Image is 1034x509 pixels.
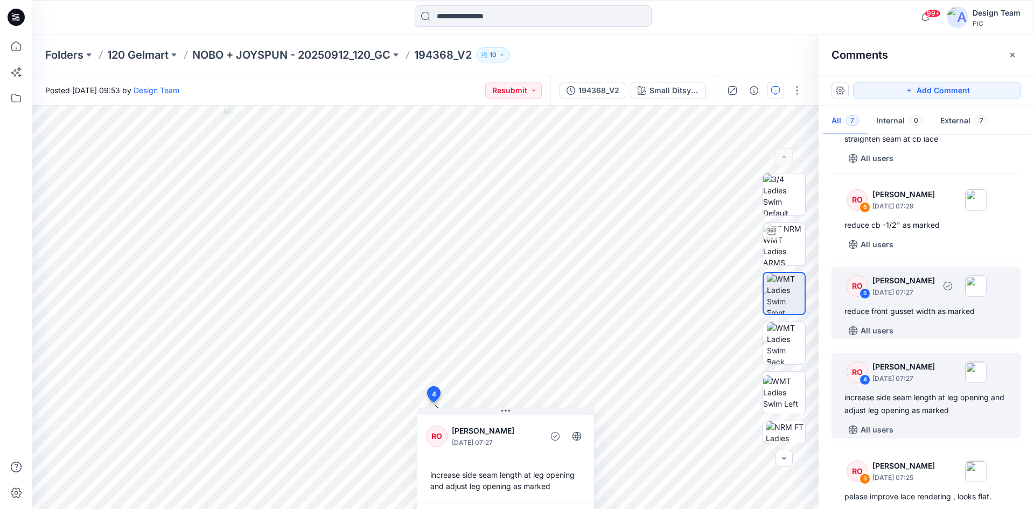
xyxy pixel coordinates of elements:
img: TT NRM WMT Ladies ARMS DOWN [763,223,805,265]
p: 10 [490,49,497,61]
button: 10 [476,47,510,62]
a: Folders [45,47,83,62]
button: All [823,108,868,135]
button: External [932,108,997,135]
p: All users [861,324,893,337]
div: RO [847,461,868,482]
button: All users [844,322,898,339]
button: 194368_V2 [560,82,626,99]
p: [DATE] 07:27 [872,373,935,384]
p: [DATE] 07:29 [872,201,935,212]
span: Posted [DATE] 09:53 by [45,85,179,96]
div: RO [847,189,868,211]
div: Small Ditsy [PERSON_NAME] _Plum Candy [649,85,699,96]
div: 3 [860,473,870,484]
p: [PERSON_NAME] [872,188,935,201]
span: 0 [909,115,923,126]
img: 3/4 Ladies Swim Default [763,173,805,215]
span: 99+ [925,9,941,18]
button: All users [844,421,898,438]
p: All users [861,152,893,165]
div: Design Team [973,6,1021,19]
button: All users [844,236,898,253]
button: Internal [868,108,932,135]
div: increase side seam length at leg opening and adjust leg opening as marked [426,465,585,496]
div: straighten seam at cb lace [844,133,1008,145]
div: PIC [973,19,1021,27]
p: [DATE] 07:25 [872,472,935,483]
img: WMT Ladies Swim Left [763,375,805,409]
div: increase side seam length at leg opening and adjust leg opening as marked [844,391,1008,417]
div: RO [426,426,448,447]
div: RO [847,361,868,383]
h2: Comments [832,48,888,61]
span: 7 [975,115,988,126]
div: 5 [860,288,870,299]
p: [DATE] 07:27 [872,287,935,298]
p: All users [861,238,893,251]
div: reduce front gusset width as marked [844,305,1008,318]
button: All users [844,150,898,167]
p: [DATE] 07:27 [452,437,540,448]
button: Details [745,82,763,99]
button: Add Comment [853,82,1021,99]
p: [PERSON_NAME] [872,274,935,287]
img: WMT Ladies Swim Front [767,273,805,314]
p: [PERSON_NAME] [452,424,540,437]
div: reduce cb -1/2" as marked [844,219,1008,232]
img: avatar [947,6,968,28]
p: [PERSON_NAME] [872,360,935,373]
button: Small Ditsy [PERSON_NAME] _Plum Candy [631,82,706,99]
span: 7 [846,115,859,126]
img: WMT Ladies Swim Back [767,322,805,364]
div: RO [847,275,868,297]
a: Design Team [134,86,179,95]
a: 120 Gelmart [107,47,169,62]
span: 4 [432,389,436,399]
div: 194368_V2 [578,85,619,96]
p: 194368_V2 [414,47,472,62]
p: All users [861,423,893,436]
img: NRM FT Ladies Swim BTM Render [766,421,805,463]
p: [PERSON_NAME] [872,459,935,472]
a: NOBO + JOYSPUN - 20250912_120_GC [192,47,390,62]
div: 4 [860,374,870,385]
div: 6 [860,202,870,213]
